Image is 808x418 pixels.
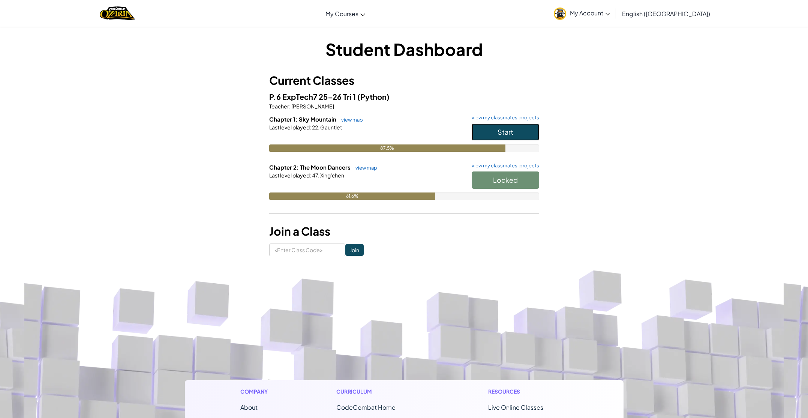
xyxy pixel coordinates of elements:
[322,3,369,24] a: My Courses
[310,124,311,131] span: :
[289,103,291,110] span: :
[622,10,710,18] span: English ([GEOGRAPHIC_DATA])
[337,117,363,123] a: view map
[100,6,135,21] a: Ozaria by CodeCombat logo
[311,124,319,131] span: 22.
[269,164,352,171] span: Chapter 2: The Moon Dancers
[269,38,539,61] h1: Student Dashboard
[269,72,539,89] h3: Current Classes
[488,403,543,411] a: Live Online Classes
[357,92,390,101] span: (Python)
[554,8,566,20] img: avatar
[352,165,377,171] a: view map
[550,2,614,25] a: My Account
[269,144,505,152] div: 87.5%
[498,128,513,136] span: Start
[319,124,342,131] span: Gauntlet
[468,115,539,120] a: view my classmates' projects
[269,116,337,123] span: Chapter 1: Sky Mountain
[345,244,364,256] input: Join
[336,388,427,395] h1: Curriculum
[310,172,311,179] span: :
[269,172,310,179] span: Last level played
[311,172,319,179] span: 47.
[325,10,358,18] span: My Courses
[269,124,310,131] span: Last level played
[269,223,539,240] h3: Join a Class
[570,9,610,17] span: My Account
[468,163,539,168] a: view my classmates' projects
[269,192,436,200] div: 61.6%
[269,92,357,101] span: P.6 ExpTech7 25-26 Tri 1
[240,388,275,395] h1: Company
[269,244,345,256] input: <Enter Class Code>
[618,3,714,24] a: English ([GEOGRAPHIC_DATA])
[291,103,334,110] span: [PERSON_NAME]
[100,6,135,21] img: Home
[488,388,568,395] h1: Resources
[472,123,539,141] button: Start
[336,403,396,411] span: CodeCombat Home
[269,103,289,110] span: Teacher
[319,172,344,179] span: Xing'chen
[240,403,258,411] a: About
